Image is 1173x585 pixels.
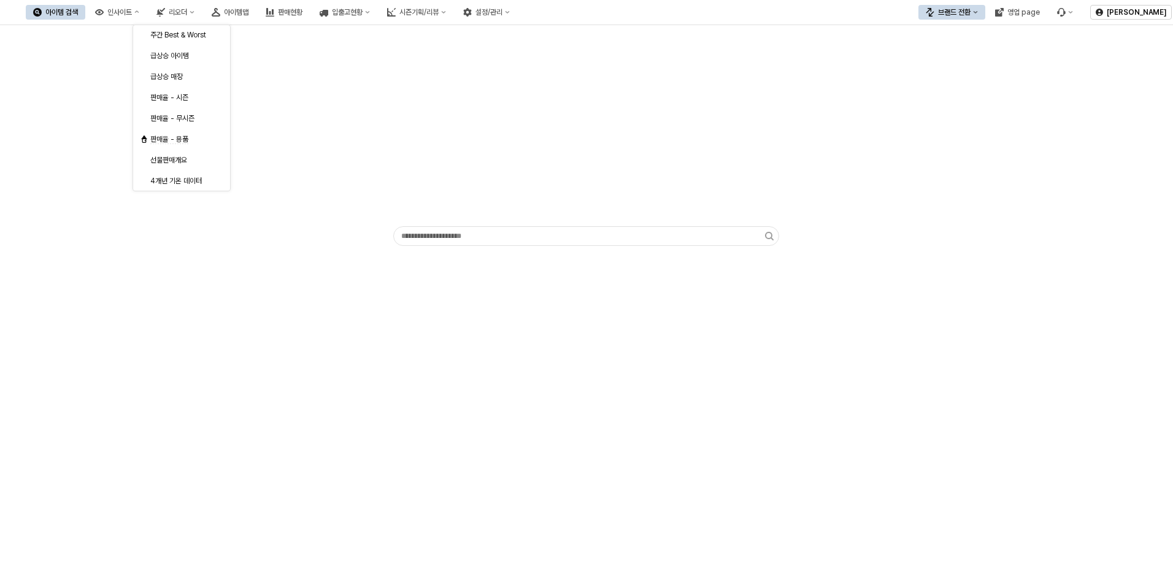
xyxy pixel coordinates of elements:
div: Select an option [133,25,230,191]
button: 인사이트 [88,5,147,20]
button: 아이템 검색 [26,5,85,20]
div: 아이템 검색 [45,8,78,17]
div: 설정/관리 [475,8,502,17]
button: [PERSON_NAME] [1090,5,1172,20]
div: 주간 Best & Worst [150,30,215,40]
div: 입출고현황 [332,8,363,17]
div: 급상승 아이템 [150,51,215,61]
div: 판매현황 [278,8,302,17]
p: [PERSON_NAME] [1107,7,1166,17]
span: 판매율 - 용품 [150,135,188,144]
div: 인사이트 [107,8,132,17]
div: 시즌기획/리뷰 [399,8,439,17]
div: 버그 제보 및 기능 개선 요청 [1050,5,1080,20]
div: 판매율 - 시즌 [150,93,215,102]
div: 4개년 기온 데이터 [150,176,215,186]
button: 판매현황 [258,5,310,20]
div: 선물판매개요 [150,155,215,165]
button: 입출고현황 [312,5,377,20]
div: 급상승 매장 [150,72,215,82]
button: 영업 page [988,5,1047,20]
button: 아이템맵 [204,5,256,20]
div: 아이템맵 [224,8,248,17]
div: 리오더 [169,8,187,17]
div: 영업 page [1007,8,1040,17]
button: 설정/관리 [456,5,517,20]
div: 브랜드 전환 [938,8,971,17]
button: 브랜드 전환 [918,5,985,20]
button: 리오더 [149,5,202,20]
div: 판매율 - 무시즌 [150,113,215,123]
button: 시즌기획/리뷰 [380,5,453,20]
